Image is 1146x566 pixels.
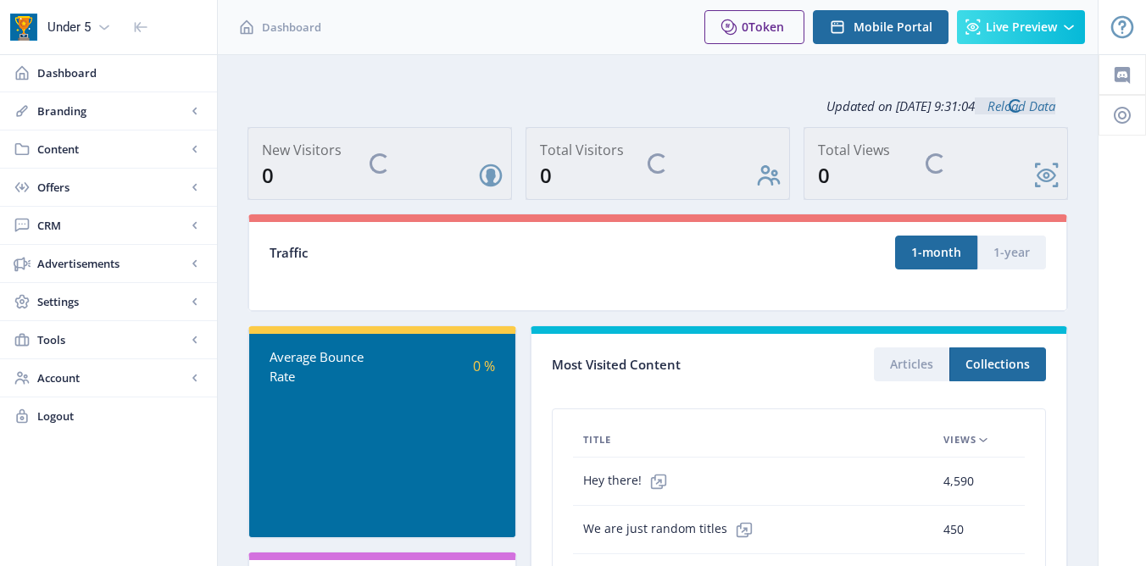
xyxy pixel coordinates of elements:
span: We are just random titles [583,513,761,547]
span: 450 [943,519,964,540]
button: 1-year [977,236,1046,269]
span: 4,590 [943,471,974,491]
div: Updated on [DATE] 9:31:04 [248,85,1068,127]
span: Token [748,19,784,35]
span: Hey there! [583,464,676,498]
span: Settings [37,293,186,310]
span: 0 % [473,357,495,375]
span: Content [37,141,186,158]
button: Collections [949,347,1046,381]
span: Dashboard [262,19,321,36]
button: Articles [874,347,949,381]
div: Most Visited Content [552,352,799,378]
span: Views [943,430,976,450]
span: Account [37,369,186,386]
span: Advertisements [37,255,186,272]
img: app-icon.png [10,14,37,41]
button: Live Preview [957,10,1085,44]
span: Mobile Portal [854,20,932,34]
a: Reload Data [975,97,1055,114]
span: Logout [37,408,203,424]
div: Average Bounce Rate [270,347,382,386]
span: Branding [37,103,186,119]
span: Offers [37,179,186,196]
button: 0Token [704,10,804,44]
span: Dashboard [37,64,203,81]
button: 1-month [895,236,977,269]
div: Traffic [270,243,658,263]
div: Under 5 [47,8,91,46]
button: Mobile Portal [813,10,949,44]
span: Tools [37,331,186,348]
span: Title [583,430,611,450]
span: CRM [37,217,186,234]
span: Live Preview [986,20,1057,34]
